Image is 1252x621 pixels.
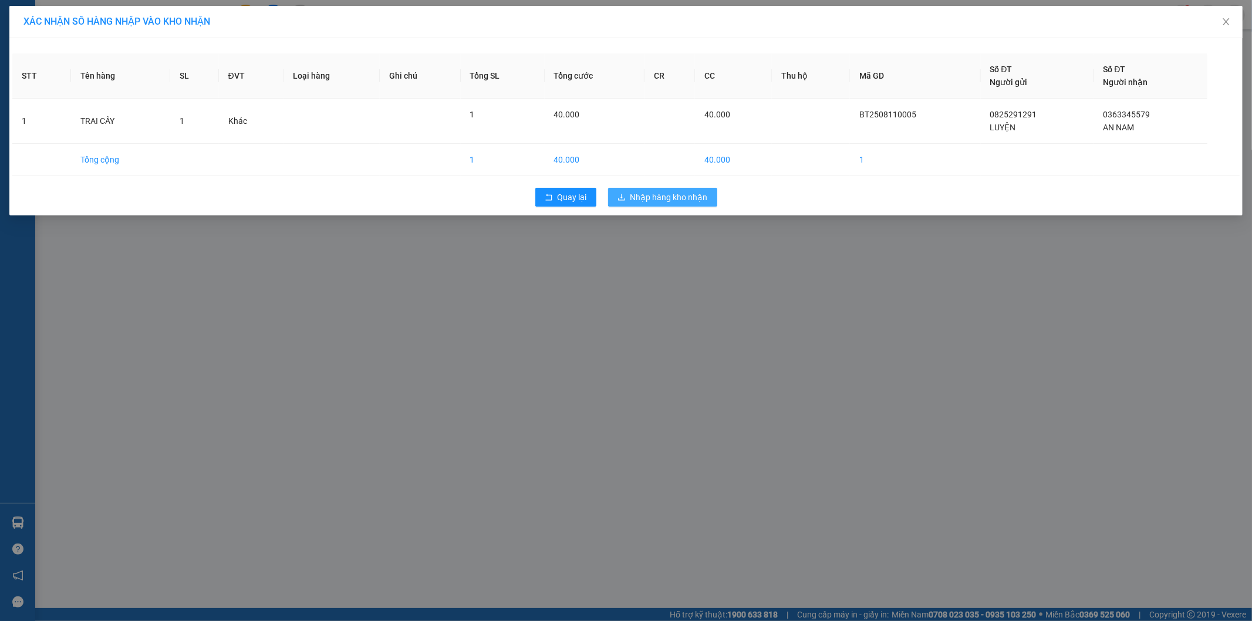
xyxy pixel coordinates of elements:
span: Nhập hàng kho nhận [630,191,708,204]
span: XÁC NHẬN SỐ HÀNG NHẬP VÀO KHO NHẬN [23,16,210,27]
th: Tên hàng [71,53,170,99]
span: rollback [545,193,553,203]
span: LUYỆN [990,123,1016,132]
span: Số ĐT [1103,65,1126,74]
button: rollbackQuay lại [535,188,596,207]
td: 1 [12,99,71,144]
span: 40.000 [704,110,730,119]
span: Số ĐT [990,65,1013,74]
span: AN NAM [1103,123,1135,132]
span: Người gửi [990,77,1028,87]
th: Tổng cước [545,53,645,99]
td: Khác [219,99,284,144]
td: 1 [461,144,545,176]
span: 1 [470,110,475,119]
span: 0825291291 [990,110,1037,119]
th: CC [695,53,772,99]
button: downloadNhập hàng kho nhận [608,188,717,207]
span: 40.000 [554,110,580,119]
th: Thu hộ [772,53,850,99]
span: 0363345579 [1103,110,1150,119]
span: BT2508110005 [859,110,916,119]
th: Loại hàng [284,53,380,99]
button: Close [1210,6,1243,39]
th: CR [644,53,695,99]
span: download [617,193,626,203]
span: Quay lại [558,191,587,204]
th: Ghi chú [380,53,461,99]
td: 40.000 [695,144,772,176]
th: SL [170,53,219,99]
td: 40.000 [545,144,645,176]
span: Người nhận [1103,77,1148,87]
td: 1 [850,144,980,176]
th: ĐVT [219,53,284,99]
span: 1 [180,116,184,126]
td: TRAI CÂY [71,99,170,144]
th: Tổng SL [461,53,545,99]
th: Mã GD [850,53,980,99]
span: close [1221,17,1231,26]
th: STT [12,53,71,99]
td: Tổng cộng [71,144,170,176]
